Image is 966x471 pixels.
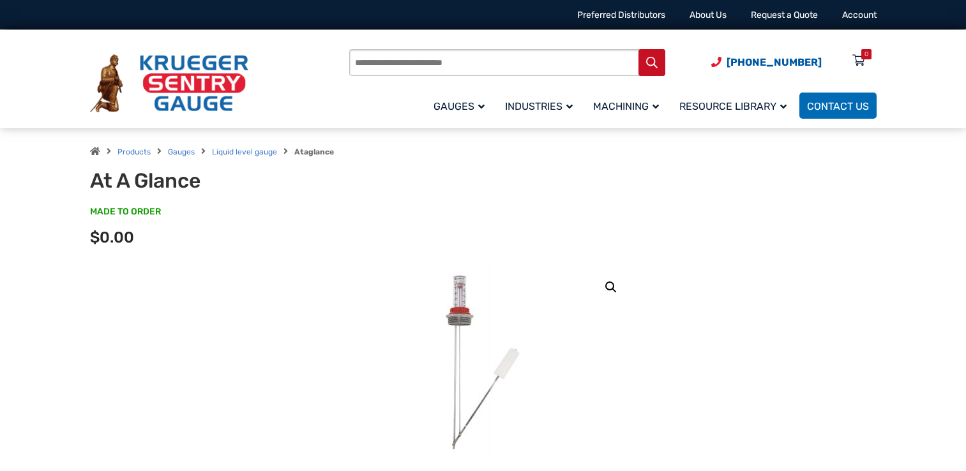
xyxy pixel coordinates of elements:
[711,54,822,70] a: Phone Number (920) 434-8860
[117,147,151,156] a: Products
[426,91,497,121] a: Gauges
[672,91,799,121] a: Resource Library
[294,147,334,156] strong: Ataglance
[864,49,868,59] div: 0
[679,100,787,112] span: Resource Library
[212,147,277,156] a: Liquid level gauge
[90,228,134,246] span: $0.00
[434,100,485,112] span: Gauges
[90,54,248,113] img: Krueger Sentry Gauge
[90,206,161,218] span: MADE TO ORDER
[497,91,585,121] a: Industries
[727,56,822,68] span: [PHONE_NUMBER]
[168,147,195,156] a: Gauges
[842,10,877,20] a: Account
[593,100,659,112] span: Machining
[505,100,573,112] span: Industries
[585,91,672,121] a: Machining
[90,168,405,193] h1: At A Glance
[799,93,877,119] a: Contact Us
[577,10,665,20] a: Preferred Distributors
[406,265,559,457] img: At A Glance
[600,276,623,299] a: View full-screen image gallery
[807,100,869,112] span: Contact Us
[690,10,727,20] a: About Us
[751,10,818,20] a: Request a Quote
